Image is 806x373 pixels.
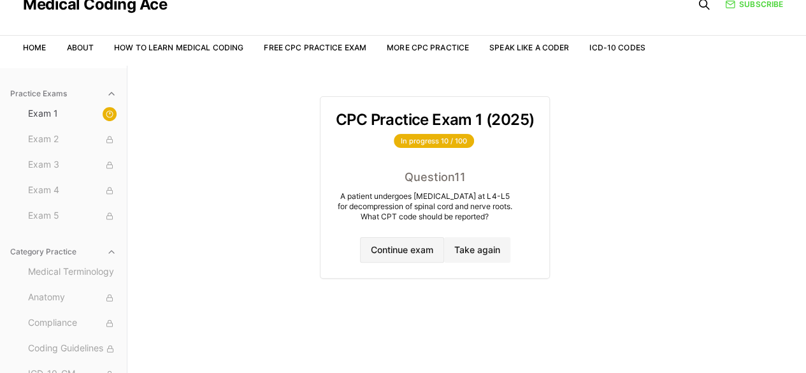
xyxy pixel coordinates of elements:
a: About [66,43,94,52]
div: Question 11 [336,168,534,186]
a: How to Learn Medical Coding [114,43,243,52]
button: Exam 5 [23,206,122,226]
span: Exam 1 [28,107,117,121]
a: Speak Like a Coder [489,43,569,52]
button: Compliance [23,313,122,333]
span: Exam 3 [28,158,117,172]
button: Continue exam [360,237,444,263]
button: Practice Exams [5,84,122,104]
button: Anatomy [23,288,122,308]
a: Home [23,43,46,52]
button: Take again [444,237,510,263]
button: Exam 2 [23,129,122,150]
span: Exam 2 [28,133,117,147]
button: Exam 1 [23,104,122,124]
button: Coding Guidelines [23,339,122,359]
span: Anatomy [28,291,117,305]
span: Compliance [28,316,117,330]
div: A patient undergoes [MEDICAL_DATA] at L4-L5 for decompression of spinal cord and nerve roots. Wha... [336,191,514,222]
a: More CPC Practice [387,43,469,52]
span: Medical Terminology [28,265,117,279]
button: Category Practice [5,242,122,262]
h3: CPC Practice Exam 1 (2025) [336,112,534,128]
button: Exam 4 [23,180,122,201]
a: ICD-10 Codes [589,43,645,52]
span: Exam 4 [28,184,117,198]
a: Free CPC Practice Exam [264,43,366,52]
div: In progress 10 / 100 [394,134,474,148]
button: Exam 3 [23,155,122,175]
span: Exam 5 [28,209,117,223]
span: Coding Guidelines [28,342,117,356]
button: Medical Terminology [23,262,122,282]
